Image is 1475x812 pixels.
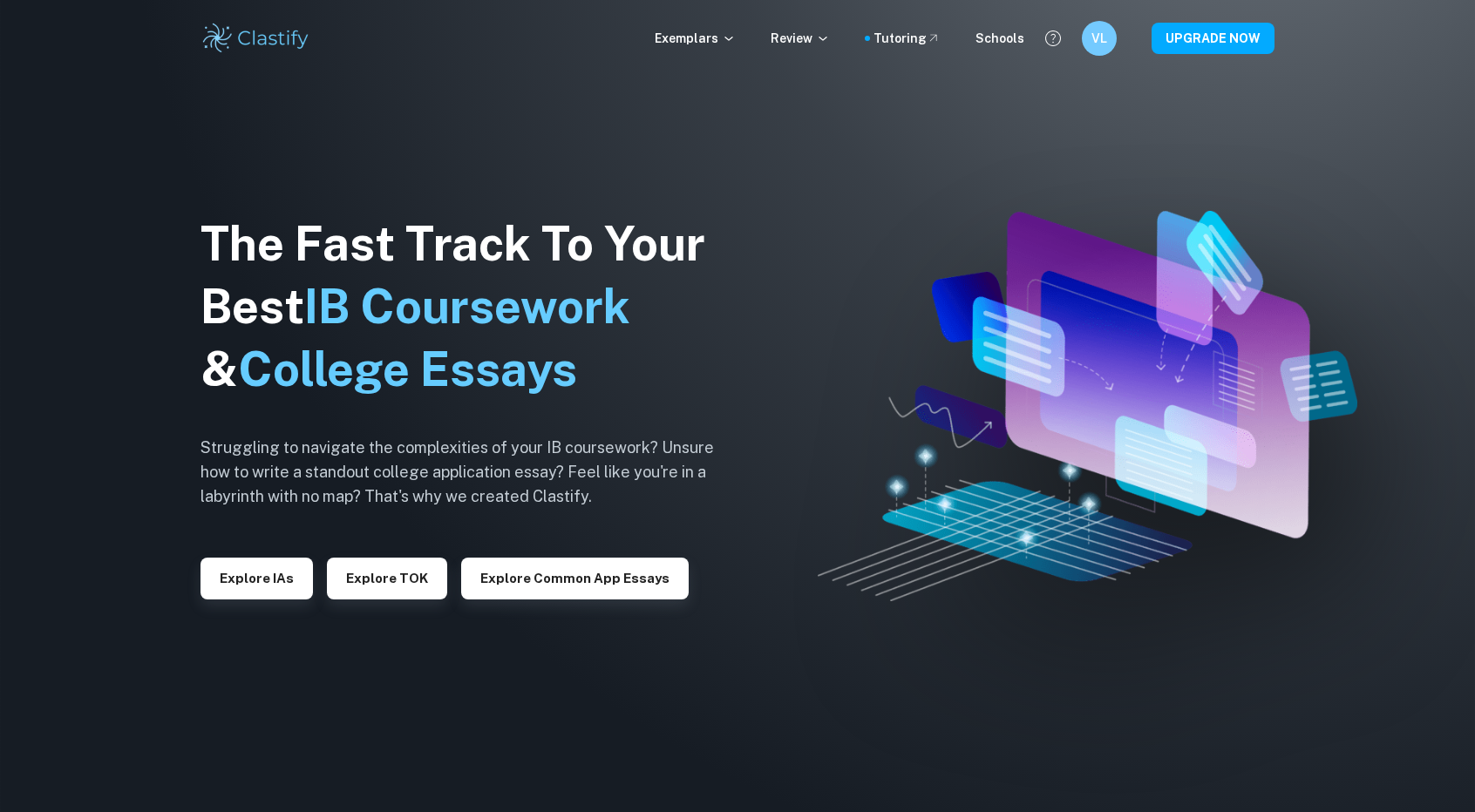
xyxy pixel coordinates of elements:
[461,558,689,599] button: Explore Common App essays
[327,569,447,585] a: Explore TOK
[655,29,736,48] p: Exemplars
[238,342,577,396] span: College Essays
[201,21,311,56] img: Clastify logo
[1152,23,1274,54] button: UPGRADE NOW
[1082,21,1117,56] button: VL
[327,558,447,599] button: Explore TOK
[818,211,1357,600] img: Clastify hero
[771,29,830,48] p: Review
[975,29,1024,48] a: Schools
[304,279,630,334] span: IB Coursework
[873,29,941,48] a: Tutoring
[1038,24,1068,53] button: Help and Feedback
[461,569,689,585] a: Explore Common App essays
[201,213,741,401] h1: The Fast Track To Your Best &
[201,569,313,585] a: Explore IAs
[201,558,313,599] button: Explore IAs
[1090,29,1110,48] h6: VL
[201,436,741,509] h6: Struggling to navigate the complexities of your IB coursework? Unsure how to write a standout col...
